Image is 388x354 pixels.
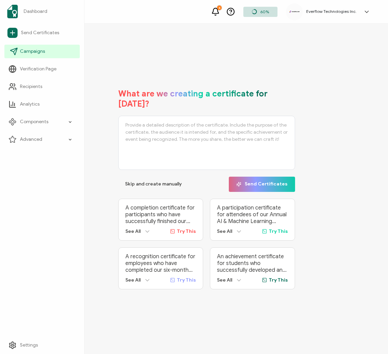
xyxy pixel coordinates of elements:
a: Settings [4,338,80,352]
span: See All [217,277,232,283]
span: Analytics [20,101,40,108]
a: Send Certificates [4,25,80,41]
a: Dashboard [4,2,80,21]
p: A participation certificate for attendees of our Annual AI & Machine Learning Summit, which broug... [217,204,288,225]
span: Advanced [20,136,42,143]
span: Components [20,118,48,125]
span: Try This [269,228,288,234]
span: Try This [177,277,196,283]
img: sertifier-logomark-colored.svg [7,5,18,18]
h1: What are we creating a certificate for [DATE]? [118,89,295,109]
span: Settings [20,342,38,349]
span: Recipients [20,83,42,90]
a: Campaigns [4,45,80,58]
span: Try This [269,277,288,283]
span: 60% [260,9,269,14]
span: Verification Page [20,66,56,72]
button: Send Certificates [229,177,295,192]
span: Dashboard [24,8,47,15]
p: A recognition certificate for employees who have completed our six-month internal Leadership Deve... [125,253,196,273]
span: Skip and create manually [125,182,182,186]
div: 4 [217,5,222,10]
span: Send Certificates [21,29,59,36]
h5: Everflow Technologies Inc. [306,9,357,14]
button: Skip and create manually [118,177,189,192]
a: Analytics [4,97,80,111]
span: Send Certificates [236,182,288,187]
span: Try This [177,228,196,234]
span: Campaigns [20,48,45,55]
a: Recipients [4,80,80,93]
span: See All [125,228,141,234]
span: See All [217,228,232,234]
p: A completion certificate for participants who have successfully finished our ‘Advanced Digital Ma... [125,204,196,225]
a: Verification Page [4,62,80,76]
img: e3814b55-c29f-4a0d-85ef-b272221f077e.svg [289,11,299,13]
p: An achievement certificate for students who successfully developed and launched a fully functiona... [217,253,288,273]
span: See All [125,277,141,283]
